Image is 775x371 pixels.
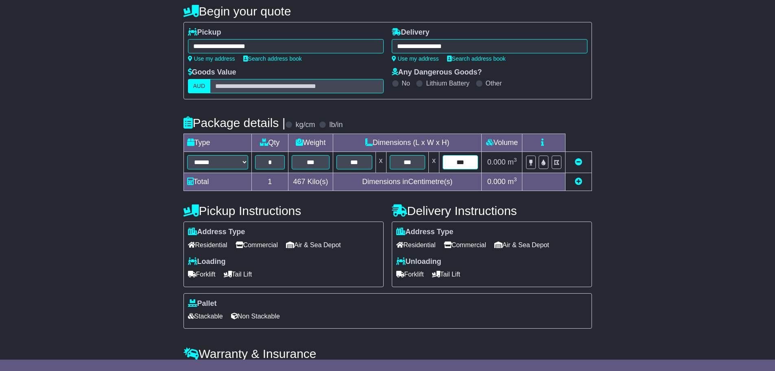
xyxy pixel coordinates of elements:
label: AUD [188,79,211,93]
td: Total [183,173,251,191]
span: Commercial [444,239,486,251]
label: Any Dangerous Goods? [392,68,482,77]
label: Lithium Battery [426,79,469,87]
h4: Warranty & Insurance [183,347,592,360]
td: Kilo(s) [288,173,333,191]
span: Air & Sea Depot [494,239,549,251]
a: Remove this item [575,158,582,166]
span: Tail Lift [224,268,252,281]
a: Search address book [447,55,506,62]
span: Tail Lift [432,268,461,281]
label: Pallet [188,299,217,308]
td: Volume [482,134,522,152]
label: Goods Value [188,68,236,77]
label: Address Type [188,228,245,237]
td: x [428,152,439,173]
label: Other [486,79,502,87]
span: m [508,158,517,166]
h4: Package details | [183,116,286,130]
h4: Begin your quote [183,4,592,18]
label: No [402,79,410,87]
span: m [508,178,517,186]
h4: Pickup Instructions [183,204,384,217]
a: Add new item [575,178,582,186]
span: Residential [396,239,436,251]
h4: Delivery Instructions [392,204,592,217]
td: Dimensions in Centimetre(s) [333,173,482,191]
td: 1 [251,173,288,191]
span: Commercial [236,239,278,251]
label: Pickup [188,28,221,37]
span: Forklift [396,268,424,281]
span: Forklift [188,268,216,281]
label: Unloading [396,257,441,266]
td: Type [183,134,251,152]
td: Qty [251,134,288,152]
span: Stackable [188,310,223,323]
label: lb/in [329,121,343,130]
span: 0.000 [487,178,506,186]
span: 0.000 [487,158,506,166]
label: Loading [188,257,226,266]
span: 467 [293,178,306,186]
td: Dimensions (L x W x H) [333,134,482,152]
td: x [375,152,386,173]
label: Address Type [396,228,454,237]
a: Search address book [243,55,302,62]
label: kg/cm [295,121,315,130]
td: Weight [288,134,333,152]
sup: 3 [514,176,517,182]
a: Use my address [392,55,439,62]
span: Residential [188,239,227,251]
sup: 3 [514,157,517,163]
label: Delivery [392,28,430,37]
span: Air & Sea Depot [286,239,341,251]
a: Use my address [188,55,235,62]
span: Non Stackable [231,310,280,323]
